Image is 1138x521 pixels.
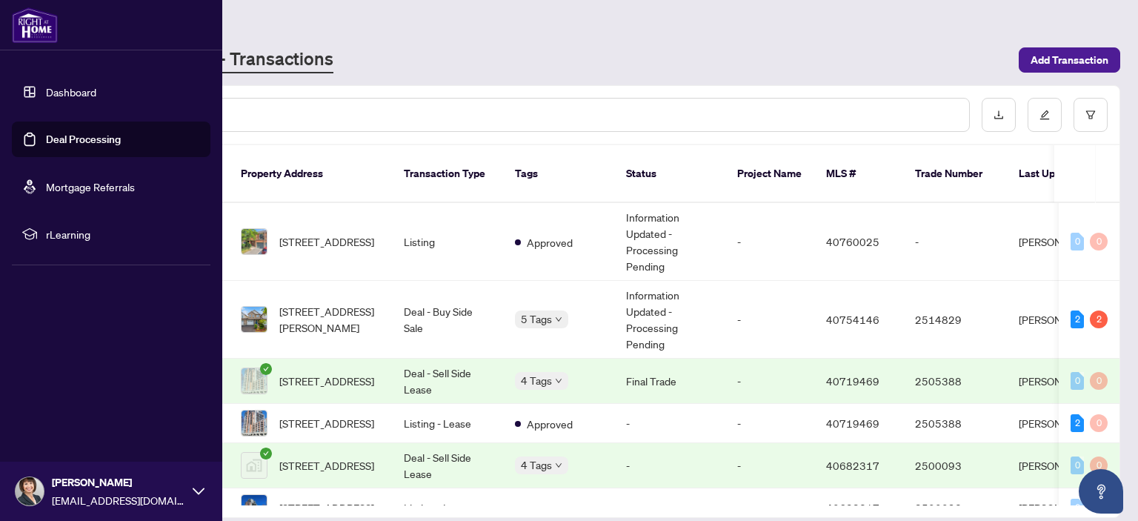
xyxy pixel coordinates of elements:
[1031,48,1108,72] span: Add Transaction
[46,226,200,242] span: rLearning
[279,373,374,389] span: [STREET_ADDRESS]
[1007,281,1118,359] td: [PERSON_NAME]
[725,281,814,359] td: -
[279,303,380,336] span: [STREET_ADDRESS][PERSON_NAME]
[903,203,1007,281] td: -
[12,7,58,43] img: logo
[1007,145,1118,203] th: Last Updated By
[614,281,725,359] td: Information Updated - Processing Pending
[52,492,185,508] span: [EMAIL_ADDRESS][DOMAIN_NAME]
[521,372,552,389] span: 4 Tags
[1071,457,1084,474] div: 0
[614,145,725,203] th: Status
[260,363,272,375] span: check-circle
[1071,499,1084,517] div: 0
[1007,404,1118,443] td: [PERSON_NAME]
[527,416,573,432] span: Approved
[725,145,814,203] th: Project Name
[1090,372,1108,390] div: 0
[260,448,272,459] span: check-circle
[1090,414,1108,432] div: 0
[614,443,725,488] td: -
[982,98,1016,132] button: download
[242,411,267,436] img: thumbnail-img
[527,234,573,250] span: Approved
[1007,203,1118,281] td: [PERSON_NAME]
[1007,443,1118,488] td: [PERSON_NAME]
[725,404,814,443] td: -
[1090,457,1108,474] div: 0
[242,368,267,394] img: thumbnail-img
[392,404,503,443] td: Listing - Lease
[903,404,1007,443] td: 2505388
[527,500,573,517] span: Approved
[826,459,879,472] span: 40682317
[229,145,392,203] th: Property Address
[1019,47,1120,73] button: Add Transaction
[279,233,374,250] span: [STREET_ADDRESS]
[994,110,1004,120] span: download
[242,453,267,478] img: thumbnail-img
[392,281,503,359] td: Deal - Buy Side Sale
[279,457,374,474] span: [STREET_ADDRESS]
[52,474,185,491] span: [PERSON_NAME]
[903,281,1007,359] td: 2514829
[903,443,1007,488] td: 2500093
[555,462,562,469] span: down
[725,443,814,488] td: -
[1079,469,1123,514] button: Open asap
[503,145,614,203] th: Tags
[903,359,1007,404] td: 2505388
[614,404,725,443] td: -
[1028,98,1062,132] button: edit
[614,359,725,404] td: Final Trade
[46,180,135,193] a: Mortgage Referrals
[1090,311,1108,328] div: 2
[725,203,814,281] td: -
[279,415,374,431] span: [STREET_ADDRESS]
[242,307,267,332] img: thumbnail-img
[555,316,562,323] span: down
[903,145,1007,203] th: Trade Number
[725,359,814,404] td: -
[1090,233,1108,250] div: 0
[392,443,503,488] td: Deal - Sell Side Lease
[1071,233,1084,250] div: 0
[279,500,374,516] span: [STREET_ADDRESS]
[1085,110,1096,120] span: filter
[392,145,503,203] th: Transaction Type
[826,313,879,326] span: 40754146
[826,235,879,248] span: 40760025
[1071,311,1084,328] div: 2
[1071,414,1084,432] div: 2
[521,457,552,474] span: 4 Tags
[614,203,725,281] td: Information Updated - Processing Pending
[16,477,44,505] img: Profile Icon
[1071,372,1084,390] div: 0
[1074,98,1108,132] button: filter
[814,145,903,203] th: MLS #
[1007,359,1118,404] td: [PERSON_NAME]
[242,229,267,254] img: thumbnail-img
[826,374,879,388] span: 40719469
[46,133,121,146] a: Deal Processing
[521,311,552,328] span: 5 Tags
[46,85,96,99] a: Dashboard
[1039,110,1050,120] span: edit
[242,495,267,520] img: thumbnail-img
[555,377,562,385] span: down
[826,501,879,514] span: 40682317
[826,417,879,430] span: 40719469
[392,359,503,404] td: Deal - Sell Side Lease
[392,203,503,281] td: Listing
